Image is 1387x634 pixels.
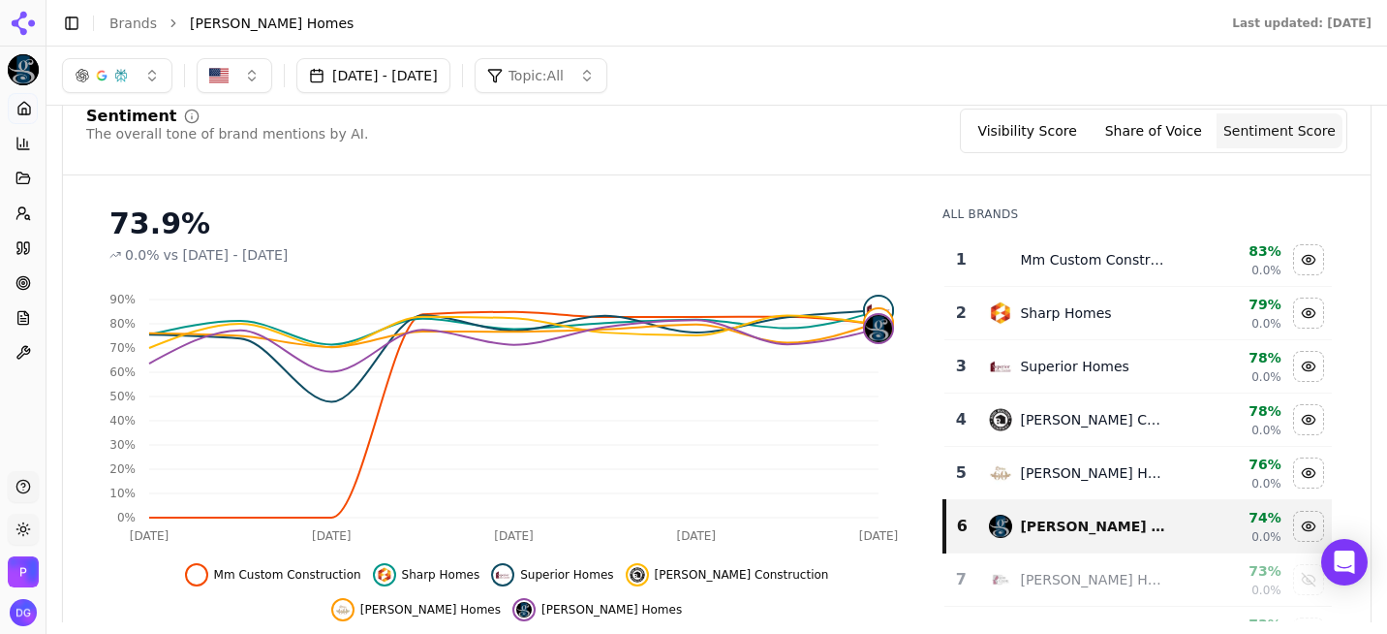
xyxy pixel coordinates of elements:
[1182,615,1280,634] div: 73%
[1020,250,1166,269] div: Mm Custom Construction
[164,245,289,265] span: vs [DATE] - [DATE]
[109,341,136,355] tspan: 70%
[1293,298,1324,329] button: Hide sharp homes data
[626,563,829,586] button: Hide robl construction data
[952,408,970,431] div: 4
[1182,348,1280,367] div: 78%
[377,567,392,583] img: sharp homes
[312,529,352,543] tspan: [DATE]
[954,515,970,538] div: 6
[1217,113,1342,148] button: Sentiment Score
[989,515,1012,538] img: paul gray homes
[109,365,136,379] tspan: 60%
[1293,351,1324,382] button: Hide superior homes data
[865,297,892,324] img: superior homes
[512,598,682,621] button: Hide paul gray homes data
[109,462,136,476] tspan: 20%
[109,390,136,403] tspan: 50%
[1182,561,1280,581] div: 73%
[944,287,1332,340] tr: 2sharp homesSharp Homes79%0.0%Hide sharp homes data
[944,447,1332,500] tr: 5nies homes[PERSON_NAME] Homes76%0.0%Hide nies homes data
[1251,476,1281,491] span: 0.0%
[1182,455,1280,474] div: 76%
[86,124,368,143] div: The overall tone of brand mentions by AI.
[117,511,136,524] tspan: 0%
[516,602,532,618] img: paul gray homes
[109,317,136,331] tspan: 80%
[109,16,157,31] a: Brands
[1232,16,1372,31] div: Last updated: [DATE]
[952,355,970,378] div: 3
[989,355,1012,378] img: superior homes
[630,567,645,583] img: robl construction
[185,563,361,586] button: Hide mm custom construction data
[989,248,1012,271] img: mm custom construction
[331,598,501,621] button: Hide nies homes data
[1251,583,1281,598] span: 0.0%
[989,408,1012,431] img: robl construction
[373,563,480,586] button: Hide sharp homes data
[402,567,480,583] span: Sharp Homes
[8,54,39,85] img: Paul Gray Homes
[214,567,361,583] span: Mm Custom Construction
[965,113,1091,148] button: Visibility Score
[125,245,160,265] span: 0.0%
[1251,263,1281,278] span: 0.0%
[944,394,1332,447] tr: 4robl construction[PERSON_NAME] Construction78%0.0%Hide robl construction data
[1293,404,1324,435] button: Hide robl construction data
[1293,511,1324,542] button: Hide paul gray homes data
[989,568,1012,591] img: bob cook homes
[952,301,970,325] div: 2
[1251,423,1281,438] span: 0.0%
[944,234,1332,287] tr: 1mm custom constructionMm Custom Construction83%0.0%Hide mm custom construction data
[1020,357,1128,376] div: Superior Homes
[676,529,716,543] tspan: [DATE]
[1182,295,1280,314] div: 79%
[109,293,136,306] tspan: 90%
[8,556,39,587] img: Paul Gray Homes
[1251,316,1281,332] span: 0.0%
[109,206,904,241] div: 73.9%
[109,14,1193,33] nav: breadcrumb
[495,567,510,583] img: superior homes
[494,529,534,543] tspan: [DATE]
[1091,113,1217,148] button: Share of Voice
[10,599,37,626] img: Denise Gray
[952,568,970,591] div: 7
[942,206,1332,222] div: All Brands
[1182,508,1280,527] div: 74%
[989,461,1012,485] img: nies homes
[952,248,970,271] div: 1
[491,563,613,586] button: Hide superior homes data
[296,58,450,93] button: [DATE] - [DATE]
[1020,303,1111,323] div: Sharp Homes
[1293,564,1324,595] button: Show bob cook homes data
[86,109,176,124] div: Sentiment
[109,414,136,428] tspan: 40%
[8,54,39,85] button: Current brand: Paul Gray Homes
[952,461,970,485] div: 5
[109,438,136,452] tspan: 30%
[655,567,829,583] span: [PERSON_NAME] Construction
[360,602,501,618] span: [PERSON_NAME] Homes
[1020,517,1166,536] div: [PERSON_NAME] Homes
[1020,570,1166,589] div: [PERSON_NAME] Homes
[1182,401,1280,421] div: 78%
[189,567,204,583] img: mm custom construction
[130,529,170,543] tspan: [DATE]
[1251,529,1281,545] span: 0.0%
[335,602,351,618] img: nies homes
[989,301,1012,325] img: sharp homes
[8,556,39,587] button: Open organization switcher
[1293,458,1324,489] button: Hide nies homes data
[944,340,1332,394] tr: 3superior homesSuperior Homes78%0.0%Hide superior homes data
[10,599,37,626] button: Open user button
[1321,539,1368,586] div: Open Intercom Messenger
[944,500,1332,554] tr: 6paul gray homes[PERSON_NAME] Homes74%0.0%Hide paul gray homes data
[944,554,1332,607] tr: 7bob cook homes[PERSON_NAME] Homes73%0.0%Show bob cook homes data
[859,529,899,543] tspan: [DATE]
[209,66,229,85] img: United States
[1020,410,1166,429] div: [PERSON_NAME] Construction
[865,309,892,336] img: nies homes
[1251,369,1281,385] span: 0.0%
